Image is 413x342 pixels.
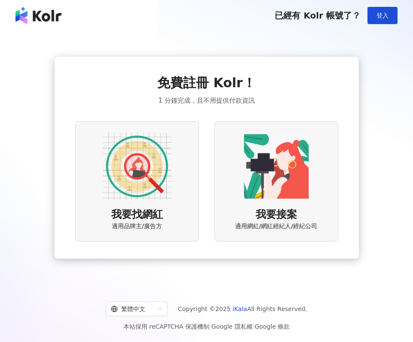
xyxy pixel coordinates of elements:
[178,304,307,314] span: Copyright © 2025 All Rights Reserved.
[15,7,61,24] img: logo
[209,323,211,330] span: |
[103,132,171,201] img: AD identity option
[256,208,297,222] span: 我要接案
[158,95,254,106] span: 1 分鐘完成，且不用提供付款資訊
[235,222,317,231] span: 適用網紅/網紅經紀人/經紀公司
[123,321,290,332] span: 本站採用 reCAPTCHA 保護機制
[112,222,162,231] span: 適用品牌主/廣告方
[242,132,311,201] img: KOL identity option
[367,7,398,24] button: 登入
[275,10,361,21] span: 已經有 Kolr 帳號了？
[157,74,256,92] span: 免費註冊 Kolr！
[111,208,163,222] span: 我要找網紅
[211,323,253,330] a: Google 隱私權
[254,323,290,330] a: Google 條款
[376,12,389,19] span: 登入
[253,323,255,330] span: |
[111,302,155,316] div: 繁體中文
[233,305,247,312] a: iKala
